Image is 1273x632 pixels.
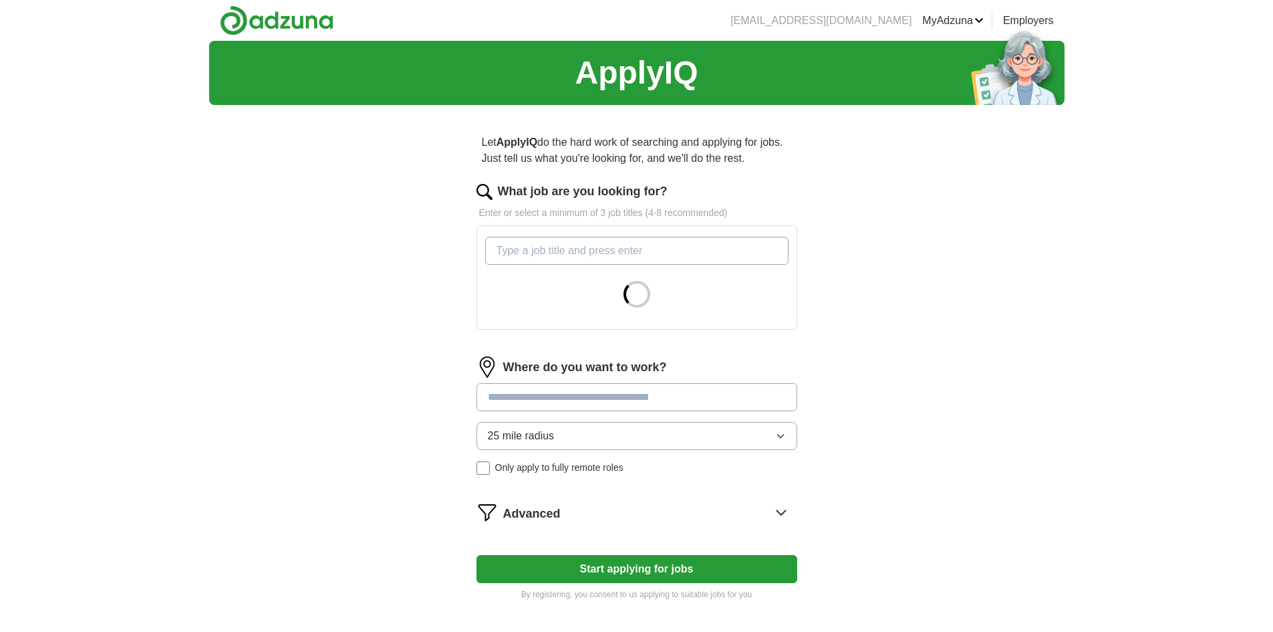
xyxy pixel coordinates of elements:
[503,505,561,523] span: Advanced
[476,356,498,378] img: location.png
[485,237,789,265] input: Type a job title and press enter
[476,461,490,475] input: Only apply to fully remote roles
[498,183,668,201] label: What job are you looking for?
[488,428,555,444] span: 25 mile radius
[575,49,698,97] h1: ApplyIQ
[476,589,797,601] p: By registering, you consent to us applying to suitable jobs for you
[476,206,797,220] p: Enter or select a minimum of 3 job titles (4-8 recommended)
[476,502,498,523] img: filter
[1003,13,1054,29] a: Employers
[497,136,537,148] strong: ApplyIQ
[476,129,797,172] p: Let do the hard work of searching and applying for jobs. Just tell us what you're looking for, an...
[730,13,911,29] li: [EMAIL_ADDRESS][DOMAIN_NAME]
[476,555,797,583] button: Start applying for jobs
[495,461,623,475] span: Only apply to fully remote roles
[476,422,797,450] button: 25 mile radius
[503,358,667,377] label: Where do you want to work?
[476,184,492,200] img: search.png
[220,5,333,35] img: Adzuna logo
[922,13,984,29] a: MyAdzuna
